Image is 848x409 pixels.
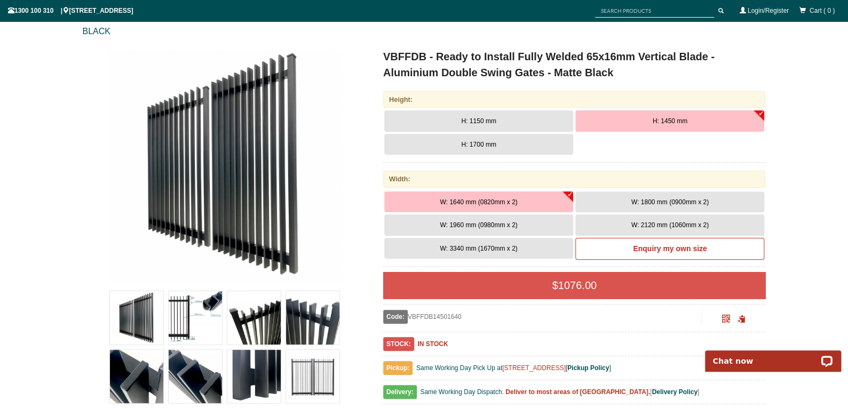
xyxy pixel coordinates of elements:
[631,221,709,229] span: W: 2120 mm (1060mm x 2)
[383,91,766,108] div: Height:
[505,388,650,396] b: Deliver to most areas of [GEOGRAPHIC_DATA].
[440,198,517,206] span: W: 1640 mm (0820mm x 2)
[652,388,697,396] a: Delivery Policy
[633,244,707,253] b: Enquiry my own size
[737,315,745,323] span: Click to copy the URL
[286,291,339,344] img: VBFFDB - Ready to Install Fully Welded 65x16mm Vertical Blade - Aluminium Double Swing Gates - Ma...
[110,350,163,403] img: VBFFDB - Ready to Install Fully Welded 65x16mm Vertical Blade - Aluminium Double Swing Gates - Ma...
[227,350,281,403] img: VBFFDB - Ready to Install Fully Welded 65x16mm Vertical Blade - Aluminium Double Swing Gates - Ma...
[558,279,597,291] span: 1076.00
[748,7,789,14] a: Login/Register
[383,385,417,399] span: Delivery:
[227,291,281,344] img: VBFFDB - Ready to Install Fully Welded 65x16mm Vertical Blade - Aluminium Double Swing Gates - Ma...
[653,117,687,125] span: H: 1450 mm
[575,214,764,236] button: W: 2120 mm (1060mm x 2)
[595,4,714,18] input: SEARCH PRODUCTS
[567,364,609,372] a: Pickup Policy
[575,238,764,260] a: Enquiry my own size
[417,340,448,348] b: IN STOCK
[383,49,766,81] h1: VBFFDB - Ready to Install Fully Welded 65x16mm Vertical Blade - Aluminium Double Swing Gates - Ma...
[286,350,339,403] img: VBFFDB - Ready to Install Fully Welded 65x16mm Vertical Blade - Aluminium Double Swing Gates - Ma...
[722,316,730,324] a: Click to enlarge and scan to share.
[810,7,835,14] span: Cart ( 0 )
[169,350,222,403] img: VBFFDB - Ready to Install Fully Welded 65x16mm Vertical Blade - Aluminium Double Swing Gates - Ma...
[502,364,566,372] a: [STREET_ADDRESS]
[383,310,702,324] div: VBFFDB14501640
[440,221,517,229] span: W: 1960 mm (0980mm x 2)
[461,117,496,125] span: H: 1150 mm
[384,110,573,132] button: H: 1150 mm
[384,238,573,259] button: W: 3340 mm (1670mm x 2)
[169,291,222,344] img: VBFFDB - Ready to Install Fully Welded 65x16mm Vertical Blade - Aluminium Double Swing Gates - Ma...
[8,7,133,14] span: 1300 100 310 | [STREET_ADDRESS]
[107,49,342,283] img: VBFFDB - Ready to Install Fully Welded 65x16mm Vertical Blade - Aluminium Double Swing Gates - Ma...
[461,141,496,148] span: H: 1700 mm
[420,388,504,396] span: Same Working Day Dispatch.
[383,272,766,299] div: $
[84,49,366,283] a: VBFFDB - Ready to Install Fully Welded 65x16mm Vertical Blade - Aluminium Double Swing Gates - Ma...
[383,361,413,375] span: Pickup:
[110,291,163,344] img: VBFFDB - Ready to Install Fully Welded 65x16mm Vertical Blade - Aluminium Double Swing Gates - Ma...
[383,310,408,324] span: Code:
[384,191,573,213] button: W: 1640 mm (0820mm x 2)
[575,191,764,213] button: W: 1800 mm (0900mm x 2)
[83,2,766,49] div: > > >
[575,110,764,132] button: H: 1450 mm
[384,134,573,155] button: H: 1700 mm
[383,337,414,351] span: STOCK:
[631,198,709,206] span: W: 1800 mm (0900mm x 2)
[440,245,517,252] span: W: 3340 mm (1670mm x 2)
[384,214,573,236] button: W: 1960 mm (0980mm x 2)
[698,338,848,372] iframe: LiveChat chat widget
[383,386,766,404] div: [ ]
[416,364,611,372] span: Same Working Day Pick Up at [ ]
[383,171,766,187] div: Width:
